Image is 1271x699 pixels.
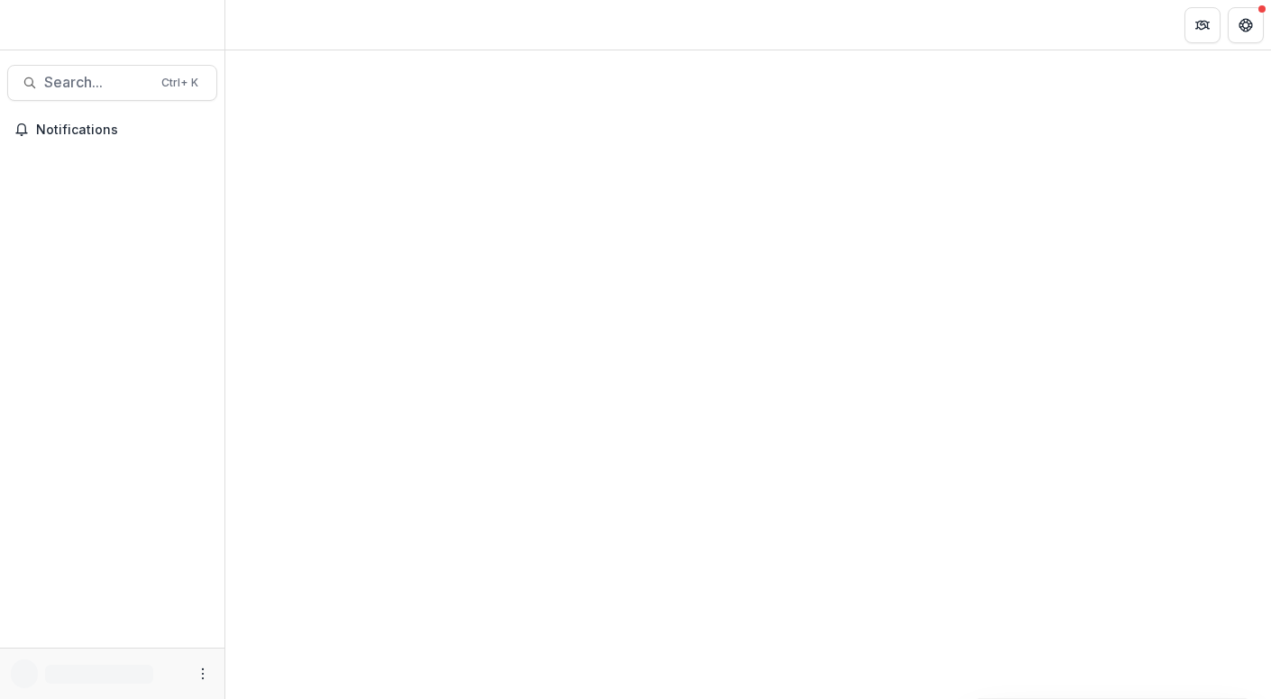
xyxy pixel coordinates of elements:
[158,73,202,93] div: Ctrl + K
[44,74,151,91] span: Search...
[233,12,309,38] nav: breadcrumb
[1184,7,1221,43] button: Partners
[192,663,214,685] button: More
[7,65,217,101] button: Search...
[1228,7,1264,43] button: Get Help
[36,123,210,138] span: Notifications
[7,115,217,144] button: Notifications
